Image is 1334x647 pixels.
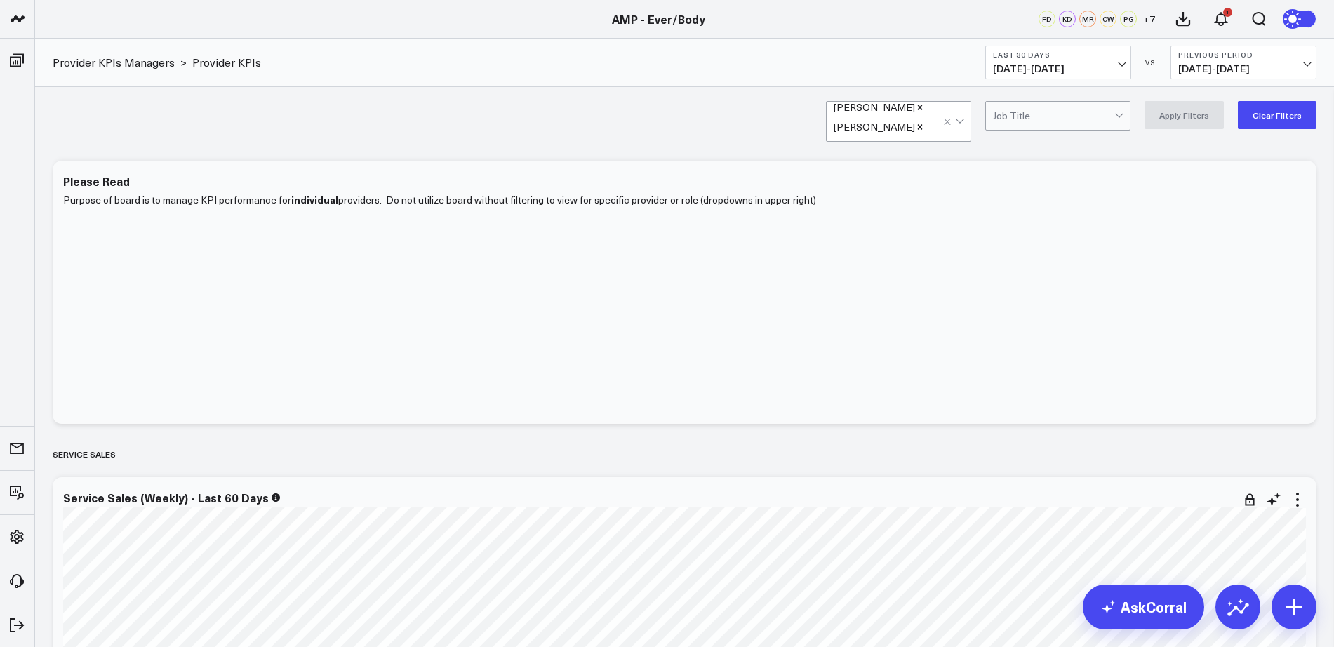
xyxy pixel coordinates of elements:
button: Previous Period[DATE]-[DATE] [1170,46,1316,79]
p: Purpose of board is to manage KPI performance for providers. Do not utilize board without filteri... [63,191,1295,209]
b: Previous Period [1178,51,1309,59]
span: + 7 [1143,14,1155,24]
div: CW [1100,11,1116,27]
div: > [53,55,187,70]
div: Remove Christopher Blaisdell [915,102,925,113]
a: AskCorral [1083,585,1204,629]
div: Please Read [63,173,130,189]
div: [PERSON_NAME] [834,121,915,133]
a: Provider KPIs Managers [53,55,175,70]
div: VS [1138,58,1163,67]
b: individual [291,192,338,206]
div: MR [1079,11,1096,27]
div: [PERSON_NAME] [834,102,915,113]
button: Last 30 Days[DATE]-[DATE] [985,46,1131,79]
div: FD [1039,11,1055,27]
b: Last 30 Days [993,51,1123,59]
div: Remove Julie Skowronski [915,121,925,133]
div: KD [1059,11,1076,27]
a: Provider KPIs [192,55,261,70]
div: 1 [1223,8,1232,17]
button: +7 [1140,11,1157,27]
span: [DATE] - [DATE] [993,63,1123,74]
button: Clear Filters [1238,101,1316,129]
a: AMP - Ever/Body [612,11,705,27]
span: [DATE] - [DATE] [1178,63,1309,74]
button: Apply Filters [1145,101,1224,129]
div: PG [1120,11,1137,27]
div: Service Sales [53,438,116,470]
div: Service Sales (Weekly) - Last 60 Days [63,490,269,505]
